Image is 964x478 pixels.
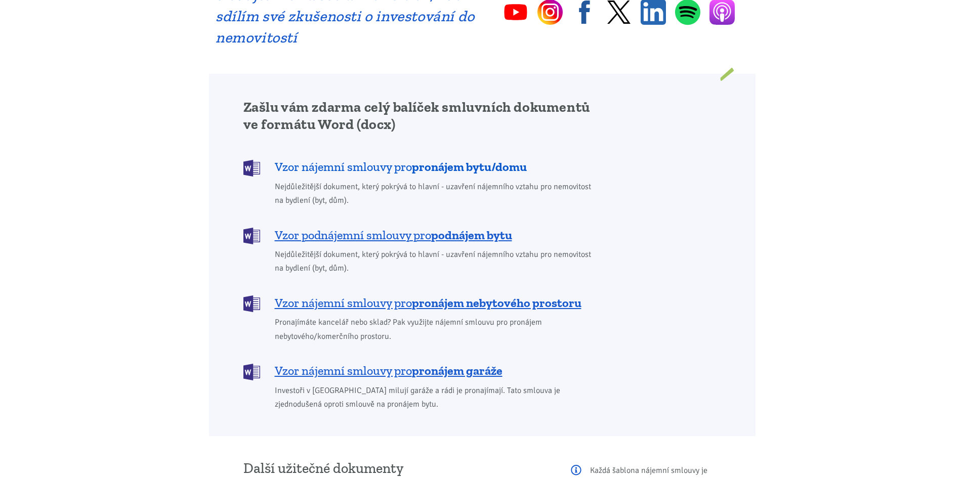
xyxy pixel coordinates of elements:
[275,316,598,343] span: Pronajímáte kancelář nebo sklad? Pak využijte nájemní smlouvu pro pronájem nebytového/komerčního ...
[243,159,598,176] a: Vzor nájemní smlouvy propronájem bytu/domu
[243,363,598,379] a: Vzor nájemní smlouvy propronájem garáže
[243,364,260,380] img: DOCX (Word)
[243,294,598,311] a: Vzor nájemní smlouvy propronájem nebytového prostoru
[275,384,598,411] span: Investoři v [GEOGRAPHIC_DATA] milují garáže a rádi je pronajímají. Tato smlouva je zjednodušená o...
[275,248,598,275] span: Nejdůležitější dokument, který pokrývá to hlavní - uzavření nájemního vztahu pro nemovitost na by...
[412,159,527,174] b: pronájem bytu/domu
[275,295,581,311] span: Vzor nájemní smlouvy pro
[412,363,502,378] b: pronájem garáže
[275,159,527,175] span: Vzor nájemní smlouvy pro
[243,461,557,476] h3: Další užitečné dokumenty
[243,295,260,312] img: DOCX (Word)
[243,99,598,133] h2: Zašlu vám zdarma celý balíček smluvních dokumentů ve formátu Word (docx)
[275,227,512,243] span: Vzor podnájemní smlouvy pro
[412,295,581,310] b: pronájem nebytového prostoru
[275,363,502,379] span: Vzor nájemní smlouvy pro
[431,228,512,242] b: podnájem bytu
[243,228,260,244] img: DOCX (Word)
[243,160,260,177] img: DOCX (Word)
[275,180,598,207] span: Nejdůležitější dokument, který pokrývá to hlavní - uzavření nájemního vztahu pro nemovitost na by...
[243,227,598,243] a: Vzor podnájemní smlouvy propodnájem bytu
